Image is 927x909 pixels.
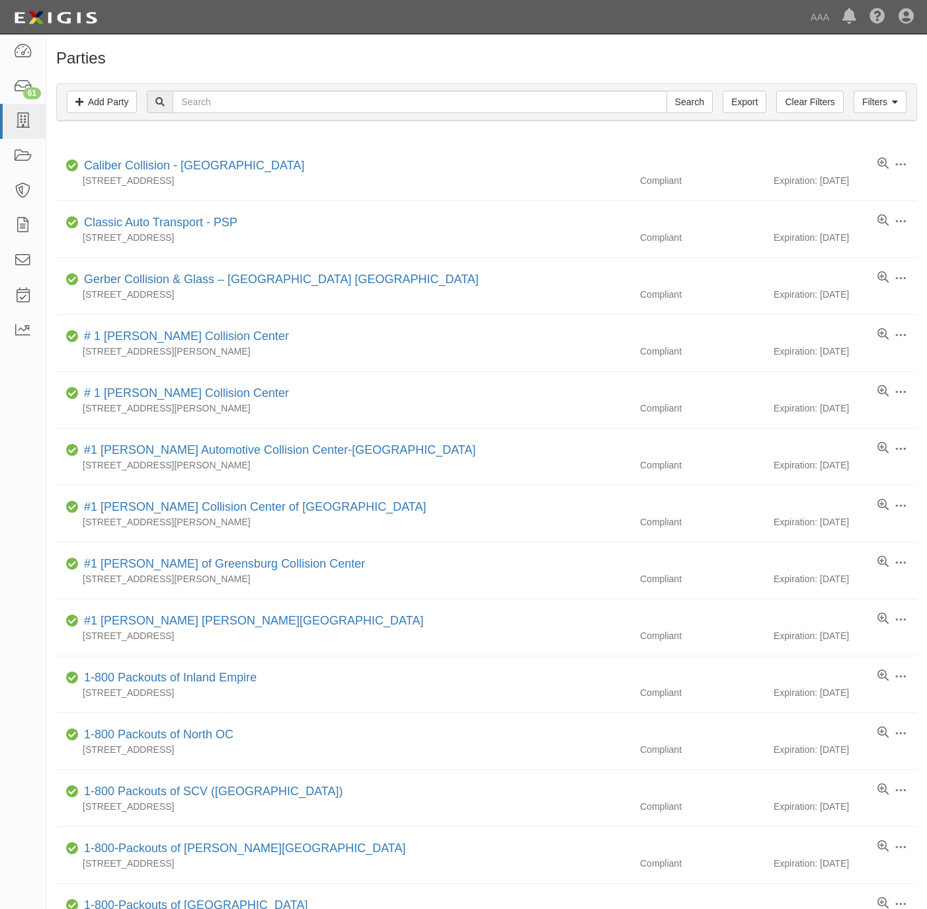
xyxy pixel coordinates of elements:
[79,157,304,175] div: Caliber Collision - Gainesville
[877,442,889,455] a: View results summary
[84,386,289,400] a: # 1 [PERSON_NAME] Collision Center
[776,91,843,113] a: Clear Filters
[79,783,343,801] div: 1-800 Packouts of SCV (Santa Clarita Valley)
[79,499,426,516] div: #1 Cochran Collision Center of Greensburg
[66,446,79,455] i: Compliant
[56,800,630,813] div: [STREET_ADDRESS]
[84,728,233,741] a: 1-800 Packouts of North OC
[79,214,237,232] div: Classic Auto Transport - PSP
[630,686,774,699] div: Compliant
[774,458,917,472] div: Expiration: [DATE]
[877,556,889,569] a: View results summary
[84,329,289,343] a: # 1 [PERSON_NAME] Collision Center
[877,271,889,284] a: View results summary
[630,402,774,415] div: Compliant
[630,857,774,870] div: Compliant
[79,328,289,345] div: # 1 Cochran Collision Center
[877,783,889,797] a: View results summary
[630,231,774,244] div: Compliant
[630,743,774,756] div: Compliant
[66,218,79,228] i: Compliant
[774,800,917,813] div: Expiration: [DATE]
[774,345,917,358] div: Expiration: [DATE]
[56,174,630,187] div: [STREET_ADDRESS]
[877,726,889,740] a: View results summary
[877,214,889,228] a: View results summary
[84,159,304,172] a: Caliber Collision - [GEOGRAPHIC_DATA]
[84,216,237,229] a: Classic Auto Transport - PSP
[666,91,713,113] input: Search
[630,458,774,472] div: Compliant
[67,91,137,113] a: Add Party
[630,800,774,813] div: Compliant
[630,629,774,642] div: Compliant
[774,174,917,187] div: Expiration: [DATE]
[56,288,630,301] div: [STREET_ADDRESS]
[774,686,917,699] div: Expiration: [DATE]
[774,515,917,529] div: Expiration: [DATE]
[79,840,405,857] div: 1-800-Packouts of Beverly Hills
[877,670,889,683] a: View results summary
[56,50,917,67] h1: Parties
[79,442,476,459] div: #1 Cochran Automotive Collision Center-Monroeville
[79,670,257,687] div: 1-800 Packouts of Inland Empire
[66,161,79,171] i: Compliant
[66,617,79,626] i: Compliant
[774,288,917,301] div: Expiration: [DATE]
[66,730,79,740] i: Compliant
[66,332,79,341] i: Compliant
[79,613,423,630] div: #1 Cochran Robinson Township
[854,91,907,113] a: Filters
[56,515,630,529] div: [STREET_ADDRESS][PERSON_NAME]
[56,572,630,585] div: [STREET_ADDRESS][PERSON_NAME]
[56,743,630,756] div: [STREET_ADDRESS]
[79,726,233,744] div: 1-800 Packouts of North OC
[877,385,889,398] a: View results summary
[23,87,41,99] div: 61
[79,556,365,573] div: #1 Cochran of Greensburg Collision Center
[84,671,257,684] a: 1-800 Packouts of Inland Empire
[66,787,79,797] i: Compliant
[79,385,289,402] div: # 1 Cochran Collision Center
[84,842,405,855] a: 1-800-Packouts of [PERSON_NAME][GEOGRAPHIC_DATA]
[66,844,79,853] i: Compliant
[804,4,836,30] a: AAA
[723,91,766,113] a: Export
[774,629,917,642] div: Expiration: [DATE]
[84,785,343,798] a: 1-800 Packouts of SCV ([GEOGRAPHIC_DATA])
[173,91,666,113] input: Search
[630,174,774,187] div: Compliant
[84,557,365,570] a: #1 [PERSON_NAME] of Greensburg Collision Center
[66,673,79,683] i: Compliant
[84,443,476,456] a: #1 [PERSON_NAME] Automotive Collision Center-[GEOGRAPHIC_DATA]
[877,613,889,626] a: View results summary
[630,515,774,529] div: Compliant
[774,857,917,870] div: Expiration: [DATE]
[56,231,630,244] div: [STREET_ADDRESS]
[56,402,630,415] div: [STREET_ADDRESS][PERSON_NAME]
[630,345,774,358] div: Compliant
[877,157,889,171] a: View results summary
[774,231,917,244] div: Expiration: [DATE]
[66,560,79,569] i: Compliant
[877,499,889,512] a: View results summary
[84,614,423,627] a: #1 [PERSON_NAME] [PERSON_NAME][GEOGRAPHIC_DATA]
[56,629,630,642] div: [STREET_ADDRESS]
[56,857,630,870] div: [STREET_ADDRESS]
[877,840,889,853] a: View results summary
[10,6,101,30] img: logo-5460c22ac91f19d4615b14bd174203de0afe785f0fc80cf4dbbc73dc1793850b.png
[56,345,630,358] div: [STREET_ADDRESS][PERSON_NAME]
[774,743,917,756] div: Expiration: [DATE]
[66,389,79,398] i: Compliant
[66,275,79,284] i: Compliant
[84,500,426,513] a: #1 [PERSON_NAME] Collision Center of [GEOGRAPHIC_DATA]
[774,572,917,585] div: Expiration: [DATE]
[84,273,479,286] a: Gerber Collision & Glass – [GEOGRAPHIC_DATA] [GEOGRAPHIC_DATA]
[56,458,630,472] div: [STREET_ADDRESS][PERSON_NAME]
[66,503,79,512] i: Compliant
[877,328,889,341] a: View results summary
[630,572,774,585] div: Compliant
[79,271,479,288] div: Gerber Collision & Glass – Houston Brighton
[869,9,885,25] i: Help Center - Complianz
[56,686,630,699] div: [STREET_ADDRESS]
